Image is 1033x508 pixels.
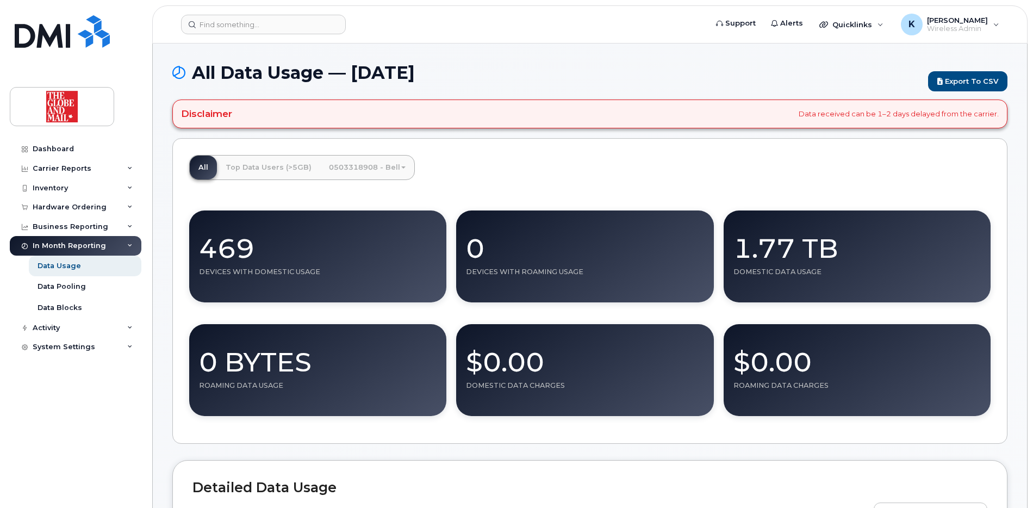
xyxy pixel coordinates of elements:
div: 0 [466,220,704,268]
a: 0503318908 - Bell [320,156,414,179]
h2: Detailed Data Usage [192,480,987,495]
h1: All Data Usage — [DATE] [172,63,923,82]
div: Domestic Data Charges [466,381,704,390]
a: Export to CSV [928,71,1007,91]
div: 469 [199,220,437,268]
div: 1.77 TB [733,220,981,268]
a: All [190,156,217,179]
div: $0.00 [466,334,704,381]
div: Devices With Domestic Usage [199,268,437,276]
div: Roaming Data Charges [733,381,981,390]
div: Roaming Data Usage [199,381,437,390]
a: Top Data Users (>5GB) [217,156,320,179]
div: Data received can be 1–2 days delayed from the carrier. [172,100,1007,128]
div: Domestic Data Usage [733,268,981,276]
div: $0.00 [733,334,981,381]
div: 0 Bytes [199,334,437,381]
div: Devices With Roaming Usage [466,268,704,276]
h4: Disclaimer [181,108,232,119]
